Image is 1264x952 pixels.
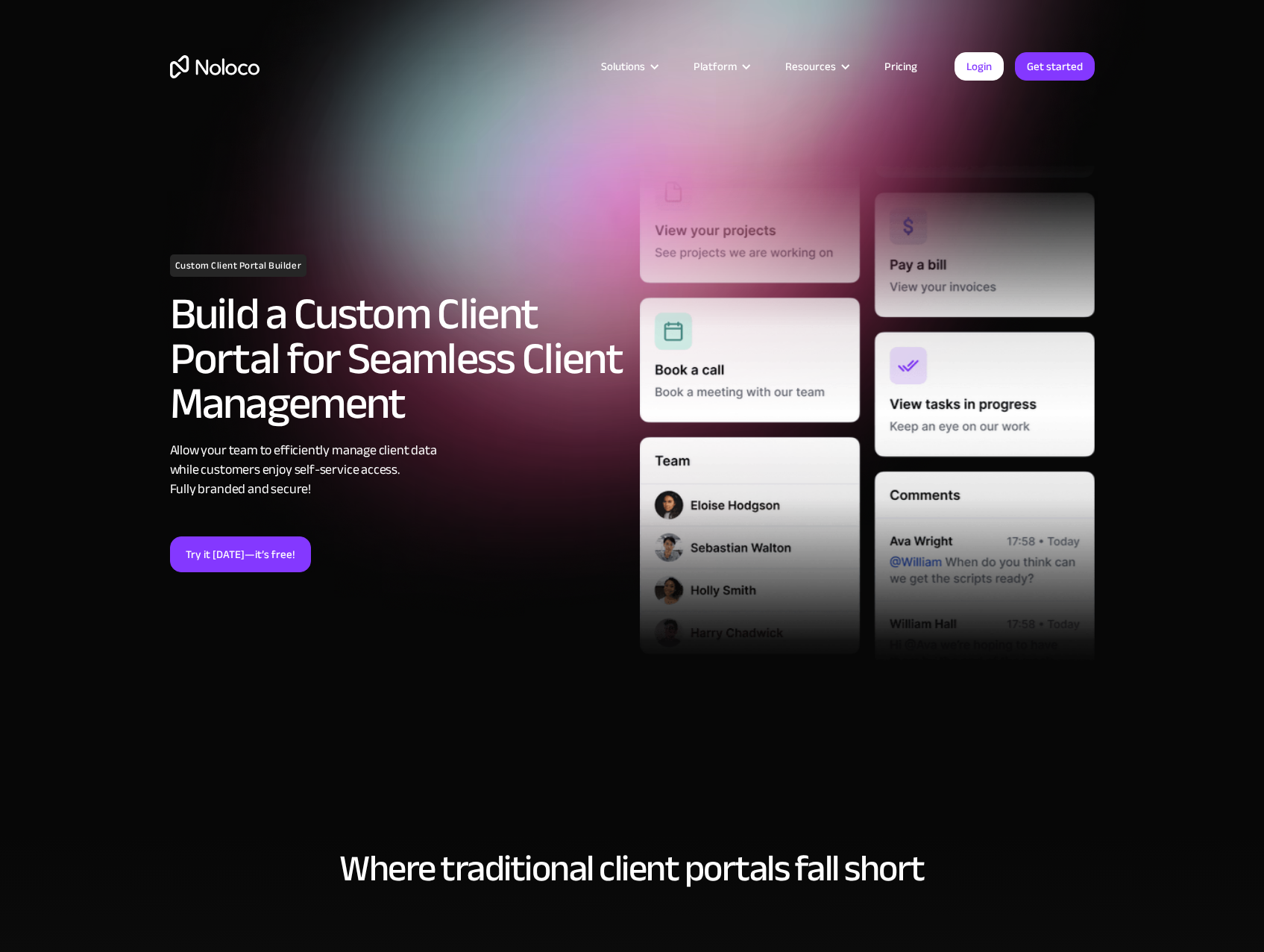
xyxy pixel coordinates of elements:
div: Resources [767,57,866,76]
div: Solutions [582,57,675,76]
a: Login [955,52,1004,81]
div: Platform [675,57,767,76]
a: Try it [DATE]—it’s free! [170,536,311,572]
div: Solutions [601,57,645,76]
a: Pricing [866,57,936,76]
div: Resources [785,57,836,76]
div: Platform [694,57,737,76]
div: Allow your team to efficiently manage client data while customers enjoy self-service access. Full... [170,441,625,499]
a: home [170,55,260,78]
h1: Custom Client Portal Builder [170,254,307,277]
h2: Where traditional client portals fall short [170,848,1095,889]
h2: Build a Custom Client Portal for Seamless Client Management [170,292,625,426]
a: Get started [1015,52,1095,81]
